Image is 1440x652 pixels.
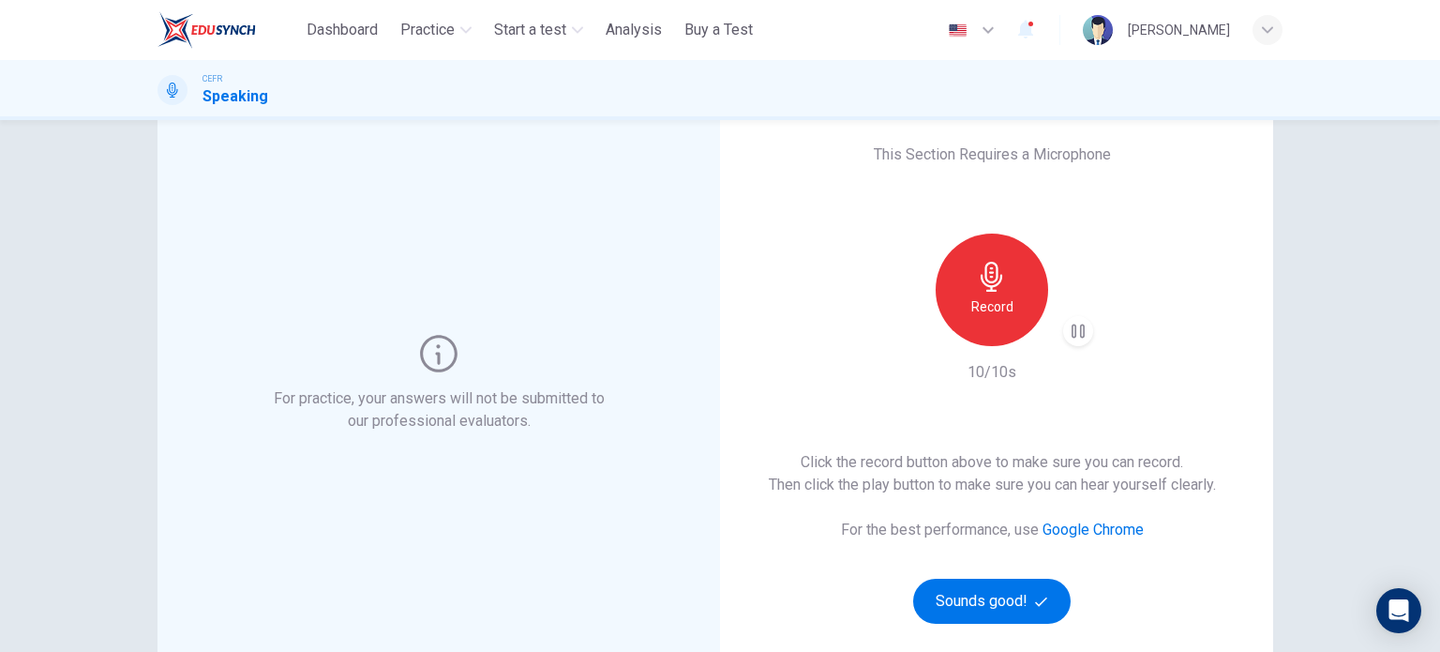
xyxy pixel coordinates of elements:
span: Practice [400,19,455,41]
img: ELTC logo [157,11,256,49]
a: Google Chrome [1042,521,1144,538]
span: Buy a Test [684,19,753,41]
h6: This Section Requires a Microphone [874,144,1111,166]
h6: For the best performance, use [841,519,1144,541]
h6: 10/10s [967,361,1016,384]
h6: Record [971,296,1013,318]
span: Analysis [606,19,662,41]
button: Practice [393,13,479,47]
h1: Speaking [202,85,268,108]
a: ELTC logo [157,11,299,49]
div: Open Intercom Messenger [1376,588,1421,633]
img: en [946,23,969,38]
button: Dashboard [299,13,385,47]
span: CEFR [202,72,222,85]
button: Record [936,234,1048,346]
div: [PERSON_NAME] [1128,19,1230,41]
span: Start a test [494,19,566,41]
h6: Click the record button above to make sure you can record. Then click the play button to make sur... [769,451,1216,496]
button: Analysis [598,13,669,47]
h6: For practice, your answers will not be submitted to our professional evaluators. [270,387,608,432]
button: Sounds good! [913,579,1071,624]
img: Profile picture [1083,15,1113,45]
span: Dashboard [307,19,378,41]
button: Start a test [487,13,591,47]
button: Buy a Test [677,13,760,47]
